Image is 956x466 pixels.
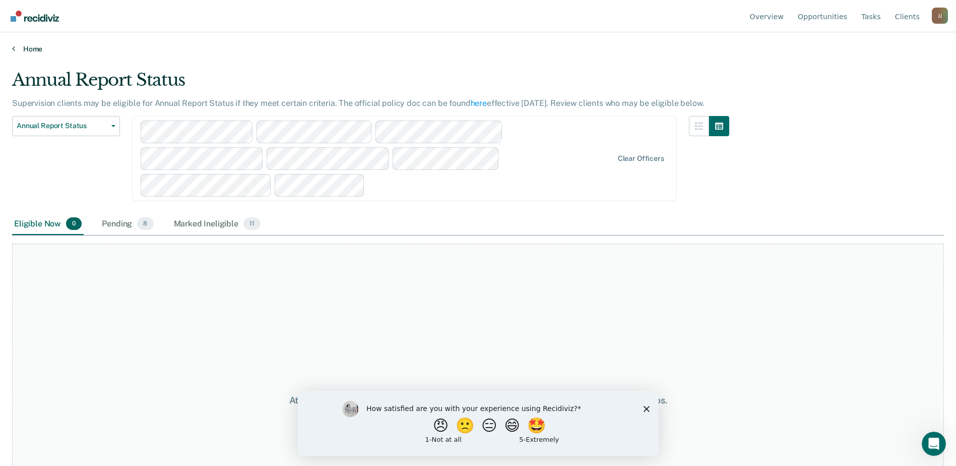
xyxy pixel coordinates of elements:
span: Annual Report Status [17,122,107,130]
div: At this time, there are no clients who are Eligible Now. Please navigate to one of the other tabs. [245,395,711,406]
a: here [471,98,487,108]
p: Supervision clients may be eligible for Annual Report Status if they meet certain criteria. The o... [12,98,704,108]
div: Marked Ineligible11 [172,213,263,236]
div: Annual Report Status [12,70,729,98]
iframe: Intercom live chat [922,432,946,456]
div: Clear officers [618,154,664,163]
img: Recidiviz [11,11,59,22]
span: 0 [66,217,82,230]
div: Eligible Now0 [12,213,84,236]
iframe: Survey by Kim from Recidiviz [298,391,659,456]
div: Pending8 [100,213,155,236]
span: 11 [243,217,261,230]
div: J J [932,8,948,24]
button: Annual Report Status [12,116,120,136]
button: Profile dropdown button [932,8,948,24]
span: 8 [137,217,153,230]
a: Home [12,44,944,53]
